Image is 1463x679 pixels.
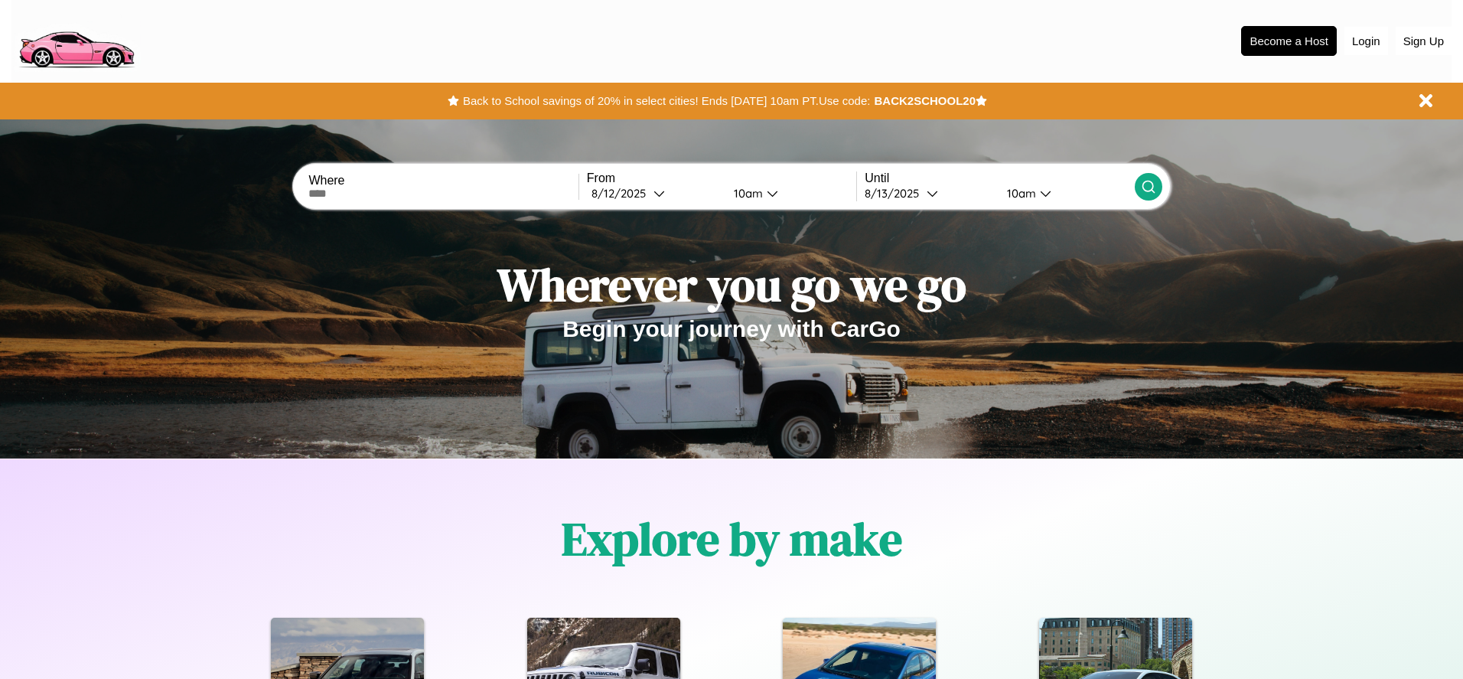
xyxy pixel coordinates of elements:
button: Back to School savings of 20% in select cities! Ends [DATE] 10am PT.Use code: [459,90,874,112]
div: 10am [999,186,1040,201]
label: Where [308,174,578,188]
h1: Explore by make [562,508,902,570]
b: BACK2SCHOOL20 [874,94,976,107]
button: 10am [995,185,1134,201]
button: 8/12/2025 [587,185,722,201]
label: From [587,171,856,185]
button: Login [1344,27,1388,55]
button: 10am [722,185,856,201]
button: Sign Up [1396,27,1452,55]
label: Until [865,171,1134,185]
div: 8 / 13 / 2025 [865,186,927,201]
div: 10am [726,186,767,201]
img: logo [11,8,141,72]
div: 8 / 12 / 2025 [591,186,653,201]
button: Become a Host [1241,26,1337,56]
